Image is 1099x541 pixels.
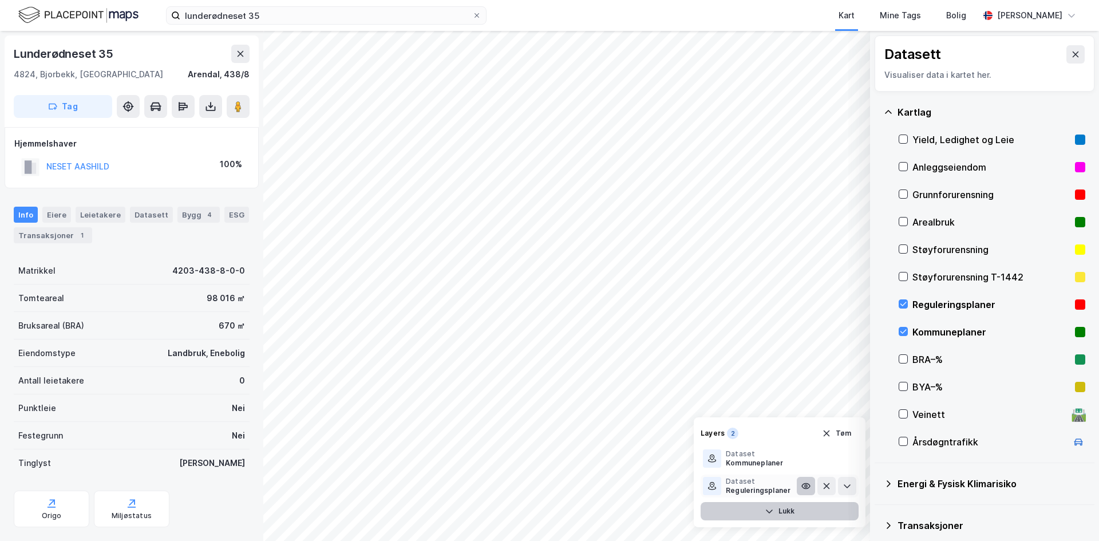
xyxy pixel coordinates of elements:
[912,325,1070,339] div: Kommuneplaner
[898,477,1085,491] div: Energi & Fysisk Klimarisiko
[898,519,1085,532] div: Transaksjoner
[912,380,1070,394] div: BYA–%
[14,227,92,243] div: Transaksjoner
[898,105,1085,119] div: Kartlag
[180,7,472,24] input: Søk på adresse, matrikkel, gårdeiere, leietakere eller personer
[912,188,1070,202] div: Grunnforurensning
[220,157,242,171] div: 100%
[14,207,38,223] div: Info
[42,511,62,520] div: Origo
[76,230,88,241] div: 1
[177,207,220,223] div: Bygg
[18,401,56,415] div: Punktleie
[172,264,245,278] div: 4203-438-8-0-0
[912,160,1070,174] div: Anleggseiendom
[726,459,784,468] div: Kommuneplaner
[18,374,84,388] div: Antall leietakere
[727,428,738,439] div: 2
[18,346,76,360] div: Eiendomstype
[912,435,1067,449] div: Årsdøgntrafikk
[232,429,245,443] div: Nei
[76,207,125,223] div: Leietakere
[42,207,71,223] div: Eiere
[130,207,173,223] div: Datasett
[188,68,250,81] div: Arendal, 438/8
[219,319,245,333] div: 670 ㎡
[14,68,163,81] div: 4824, Bjorbekk, [GEOGRAPHIC_DATA]
[14,45,116,63] div: Lunderødneset 35
[884,45,941,64] div: Datasett
[1071,407,1086,422] div: 🛣️
[912,243,1070,256] div: Støyforurensning
[997,9,1062,22] div: [PERSON_NAME]
[1042,486,1099,541] iframe: Chat Widget
[912,133,1070,147] div: Yield, Ledighet og Leie
[880,9,921,22] div: Mine Tags
[18,264,56,278] div: Matrikkel
[18,456,51,470] div: Tinglyst
[18,319,84,333] div: Bruksareal (BRA)
[204,209,215,220] div: 4
[239,374,245,388] div: 0
[701,429,725,438] div: Layers
[912,408,1067,421] div: Veinett
[207,291,245,305] div: 98 016 ㎡
[912,270,1070,284] div: Støyforurensning T-1442
[884,68,1085,82] div: Visualiser data i kartet her.
[232,401,245,415] div: Nei
[912,353,1070,366] div: BRA–%
[168,346,245,360] div: Landbruk, Enebolig
[701,502,859,520] button: Lukk
[815,424,859,443] button: Tøm
[726,477,790,486] div: Dataset
[912,298,1070,311] div: Reguleringsplaner
[726,486,790,495] div: Reguleringsplaner
[839,9,855,22] div: Kart
[726,449,784,459] div: Dataset
[18,429,63,443] div: Festegrunn
[179,456,245,470] div: [PERSON_NAME]
[18,291,64,305] div: Tomteareal
[946,9,966,22] div: Bolig
[912,215,1070,229] div: Arealbruk
[224,207,249,223] div: ESG
[14,137,249,151] div: Hjemmelshaver
[112,511,152,520] div: Miljøstatus
[14,95,112,118] button: Tag
[18,5,139,25] img: logo.f888ab2527a4732fd821a326f86c7f29.svg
